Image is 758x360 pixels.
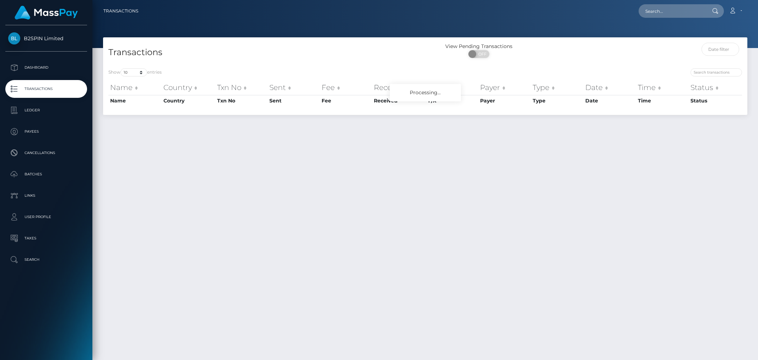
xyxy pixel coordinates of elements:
th: Time [636,95,689,106]
span: B2SPIN Limited [5,35,87,42]
th: Status [689,80,742,95]
th: Time [636,80,689,95]
a: Search [5,251,87,269]
input: Search transactions [690,68,742,76]
th: Txn No [215,95,267,106]
a: Taxes [5,229,87,247]
select: Showentries [120,68,147,76]
th: Country [162,80,216,95]
label: Show entries [108,68,162,76]
input: Date filter [701,43,739,56]
p: Links [8,190,84,201]
a: Batches [5,165,87,183]
th: F/X [426,80,478,95]
th: Fee [320,95,372,106]
a: Transactions [5,80,87,98]
a: Links [5,187,87,205]
th: Sent [268,80,320,95]
p: Taxes [8,233,84,244]
a: Transactions [103,4,138,18]
a: Ledger [5,101,87,119]
th: Name [108,95,162,106]
p: Transactions [8,84,84,94]
p: Batches [8,169,84,180]
h4: Transactions [108,46,420,59]
p: Payees [8,126,84,137]
p: User Profile [8,212,84,222]
p: Dashboard [8,62,84,73]
th: Received [372,80,426,95]
a: Payees [5,123,87,141]
img: MassPay Logo [15,6,78,20]
th: Payer [478,80,531,95]
th: Txn No [215,80,267,95]
th: Received [372,95,426,106]
th: Date [584,95,636,106]
a: User Profile [5,208,87,226]
a: Dashboard [5,59,87,76]
th: Date [584,80,636,95]
th: Type [531,80,584,95]
img: B2SPIN Limited [8,32,20,44]
th: Sent [268,95,320,106]
p: Ledger [8,105,84,116]
th: Fee [320,80,372,95]
p: Search [8,254,84,265]
th: Name [108,80,162,95]
p: Cancellations [8,148,84,158]
th: Country [162,95,216,106]
th: Status [689,95,742,106]
div: View Pending Transactions [425,43,533,50]
div: Processing... [390,84,461,101]
th: Type [531,95,584,106]
a: Cancellations [5,144,87,162]
th: Payer [478,95,531,106]
span: OFF [472,50,490,58]
input: Search... [639,4,705,18]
